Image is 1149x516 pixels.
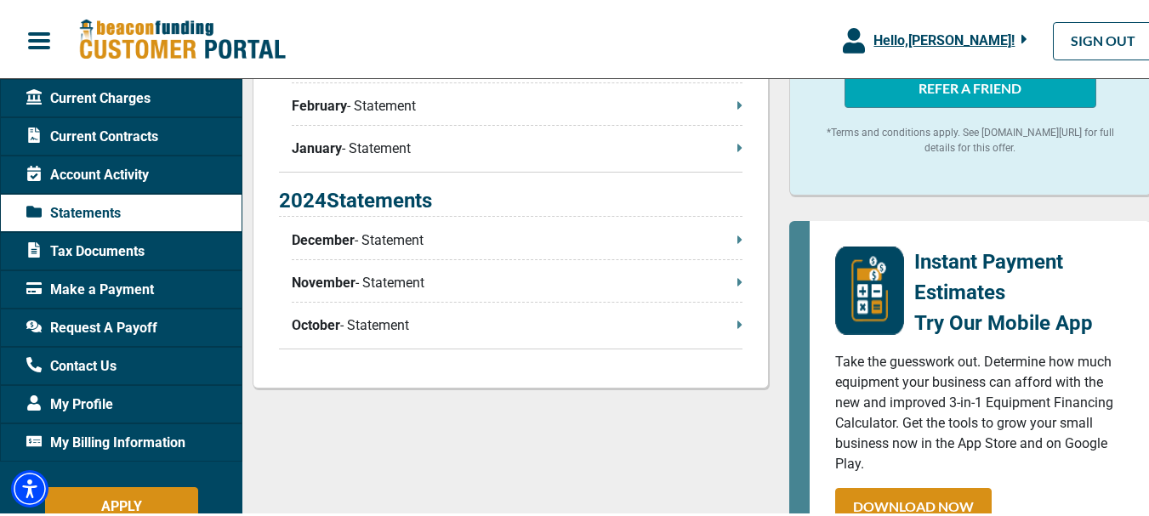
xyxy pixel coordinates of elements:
button: REFER A FRIEND [845,67,1096,105]
span: Account Activity [26,162,149,183]
span: Current Charges [26,86,151,106]
img: Beacon Funding Customer Portal Logo [78,16,286,60]
span: Statements [26,201,121,221]
span: Contact Us [26,354,117,374]
p: Take the guesswork out. Determine how much equipment your business can afford with the new and im... [835,349,1125,472]
span: December [292,228,355,248]
span: October [292,313,340,333]
p: Instant Payment Estimates [914,244,1125,305]
span: January [292,136,342,156]
span: Current Contracts [26,124,158,145]
p: *Terms and conditions apply. See [DOMAIN_NAME][URL] for full details for this offer. [816,122,1125,153]
img: mobile-app-logo.png [835,244,905,332]
p: Try Our Mobile App [914,305,1125,336]
span: November [292,270,356,291]
span: Tax Documents [26,239,145,259]
p: - Statement [292,270,742,291]
span: February [292,94,347,114]
p: - Statement [292,228,742,248]
p: - Statement [292,94,742,114]
span: Request A Payoff [26,315,157,336]
p: - Statement [292,313,742,333]
span: Make a Payment [26,277,154,298]
p: - Statement [292,136,742,156]
p: 2024 Statements [279,183,742,214]
span: My Profile [26,392,113,412]
span: Hello, [PERSON_NAME] ! [873,30,1015,46]
div: Accessibility Menu [11,468,48,505]
span: My Billing Information [26,430,185,451]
